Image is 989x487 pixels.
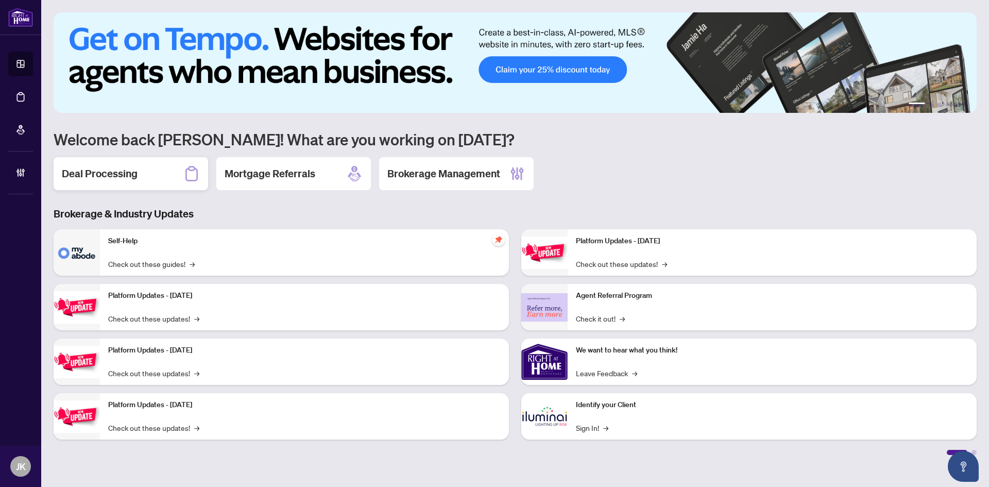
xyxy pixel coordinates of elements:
[8,8,33,27] img: logo
[576,258,667,270] a: Check out these updates!→
[576,290,968,301] p: Agent Referral Program
[54,207,977,221] h3: Brokerage & Industry Updates
[576,367,637,379] a: Leave Feedback→
[108,345,501,356] p: Platform Updates - [DATE]
[492,233,505,246] span: pushpin
[946,103,950,107] button: 4
[225,166,315,181] h2: Mortgage Referrals
[576,236,968,247] p: Platform Updates - [DATE]
[387,166,500,181] h2: Brokerage Management
[108,290,501,301] p: Platform Updates - [DATE]
[521,393,568,440] img: Identify your Client
[576,399,968,411] p: Identify your Client
[62,166,138,181] h2: Deal Processing
[929,103,933,107] button: 2
[948,451,979,482] button: Open asap
[576,422,608,433] a: Sign In!→
[576,345,968,356] p: We want to hear what you think!
[620,313,625,324] span: →
[54,400,100,433] img: Platform Updates - July 8, 2025
[108,399,501,411] p: Platform Updates - [DATE]
[194,422,199,433] span: →
[962,103,966,107] button: 6
[937,103,942,107] button: 3
[909,103,925,107] button: 1
[16,459,26,474] span: JK
[108,313,199,324] a: Check out these updates!→
[54,129,977,149] h1: Welcome back [PERSON_NAME]! What are you working on [DATE]?
[603,422,608,433] span: →
[190,258,195,270] span: →
[54,229,100,276] img: Self-Help
[194,367,199,379] span: →
[108,367,199,379] a: Check out these updates!→
[521,293,568,322] img: Agent Referral Program
[108,236,501,247] p: Self-Help
[576,313,625,324] a: Check it out!→
[521,237,568,269] img: Platform Updates - June 23, 2025
[108,258,195,270] a: Check out these guides!→
[194,313,199,324] span: →
[521,339,568,385] img: We want to hear what you think!
[662,258,667,270] span: →
[54,291,100,324] img: Platform Updates - September 16, 2025
[54,12,977,113] img: Slide 0
[108,422,199,433] a: Check out these updates!→
[954,103,958,107] button: 5
[632,367,637,379] span: →
[54,346,100,378] img: Platform Updates - July 21, 2025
